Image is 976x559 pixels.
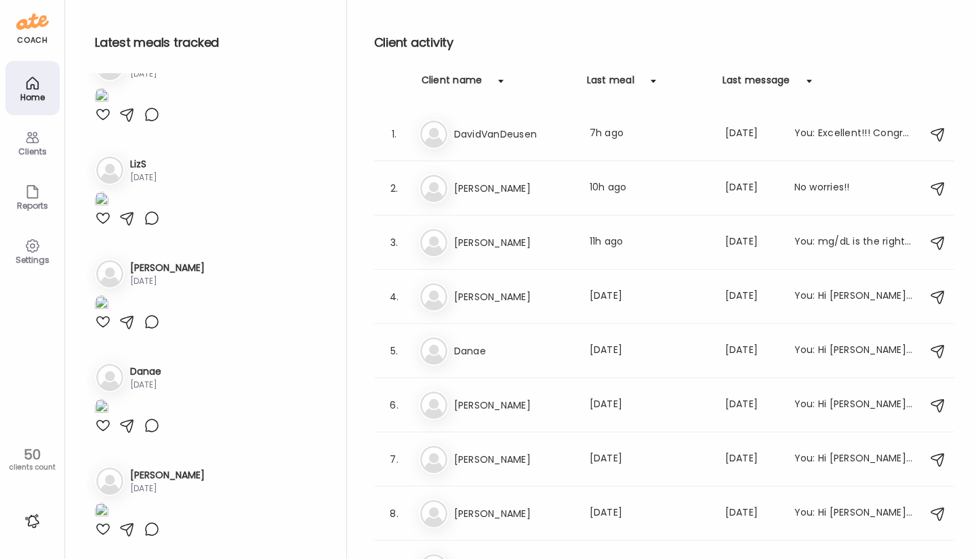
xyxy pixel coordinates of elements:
h3: [PERSON_NAME] [130,261,205,275]
div: [DATE] [130,482,205,495]
h3: DavidVanDeusen [454,126,573,142]
div: [DATE] [725,397,778,413]
div: [DATE] [590,505,709,522]
div: Last meal [587,73,634,95]
div: 2. [386,180,403,196]
div: 7. [386,451,403,468]
div: 1. [386,126,403,142]
div: [DATE] [725,289,778,305]
div: Reports [8,201,57,210]
div: 5. [386,343,403,359]
div: You: Hi [PERSON_NAME]! Just sending you a quick message to let you know that your data from the n... [794,343,914,359]
img: bg-avatar-default.svg [420,446,447,473]
img: bg-avatar-default.svg [420,229,447,256]
img: bg-avatar-default.svg [96,157,123,184]
div: [DATE] [590,451,709,468]
div: 4. [386,289,403,305]
div: coach [17,35,47,46]
h3: [PERSON_NAME] [454,289,573,305]
div: 3. [386,234,403,251]
div: [DATE] [130,275,205,287]
div: [DATE] [590,397,709,413]
div: Home [8,93,57,102]
h2: Latest meals tracked [95,33,325,53]
h3: Danae [130,365,161,379]
img: images%2FJ24y6amb6eQdtaSuRWVbHQq50T03%2FzLjFFYp3RyxA0IAeVJ99%2F1cUSSCxTPoXVDSGtMbcW_1080 [95,88,108,106]
div: [DATE] [590,289,709,305]
img: bg-avatar-default.svg [420,392,447,419]
div: [DATE] [130,171,157,184]
div: [DATE] [590,343,709,359]
div: [DATE] [725,505,778,522]
img: bg-avatar-default.svg [420,121,447,148]
h3: [PERSON_NAME] [454,397,573,413]
div: You: Hi [PERSON_NAME], I looked up the Elysium vitamins. Matter, which is the brain aging one, ha... [794,397,914,413]
h3: [PERSON_NAME] [454,451,573,468]
img: bg-avatar-default.svg [420,283,447,310]
div: [DATE] [130,379,161,391]
div: 7h ago [590,126,709,142]
div: 11h ago [590,234,709,251]
h3: [PERSON_NAME] [130,468,205,482]
div: No worries!! [794,180,914,196]
div: [DATE] [725,234,778,251]
div: 50 [5,447,60,463]
img: bg-avatar-default.svg [420,337,447,365]
img: bg-avatar-default.svg [420,175,447,202]
div: You: Hi [PERSON_NAME]! Just sending a friendly reminder to take photos of your meals, thank you! [794,451,914,468]
div: You: Hi [PERSON_NAME], are you currently having one meal per day or is there a second meal? [794,289,914,305]
h3: [PERSON_NAME] [454,234,573,251]
img: images%2FE1te8jy868OACQDnreclMnm4OpC3%2F5w1olyegxTH4wYcy4olt%2F2TwW3A5K7ii7eifT1mOB_1080 [95,295,108,314]
div: [DATE] [725,126,778,142]
h2: Client activity [374,33,954,53]
img: images%2FyOIlMbj98vPkJpjSxme1UO0zhpr1%2FxFnyoGYAyMU4OgZWXDng%2Fz6vdziQTVGBzQbTKxWmZ_1080 [95,192,108,210]
div: 10h ago [590,180,709,196]
div: Last message [723,73,790,95]
img: bg-avatar-default.svg [96,364,123,391]
div: You: mg/dL is the right choice, I am not sure why it is giving me different numbers [794,234,914,251]
img: images%2F9HBKZMAjsQgjWYw0dDklNQEIjOI2%2Fep9KmgUrqKSriSyDSz1x%2F86SbkYU3vKfHcaXP54Z8_1080 [95,399,108,417]
div: 6. [386,397,403,413]
div: [DATE] [725,451,778,468]
img: bg-avatar-default.svg [96,260,123,287]
h3: [PERSON_NAME] [454,180,573,196]
div: 8. [386,505,403,522]
h3: [PERSON_NAME] [454,505,573,522]
div: You: Hi [PERSON_NAME], no it is not comparable. This bar is higher in protein and carbohydrates, ... [794,505,914,522]
div: [DATE] [130,68,163,80]
img: images%2F8nz9FdpLrdOzB95xcg8IYStiysy1%2FYtiTz1brTumm9qNwV3bs%2FGHKhuPTFsGavFgS4Azns_1080 [95,503,108,521]
img: bg-avatar-default.svg [96,468,123,495]
div: Client name [422,73,483,95]
img: bg-avatar-default.svg [420,500,447,527]
div: clients count [5,463,60,472]
h3: Danae [454,343,573,359]
div: Clients [8,147,57,156]
img: ate [16,11,49,33]
div: [DATE] [725,343,778,359]
div: You: Excellent!!! Congrats! [794,126,914,142]
div: [DATE] [725,180,778,196]
div: Settings [8,255,57,264]
h3: LizS [130,157,157,171]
